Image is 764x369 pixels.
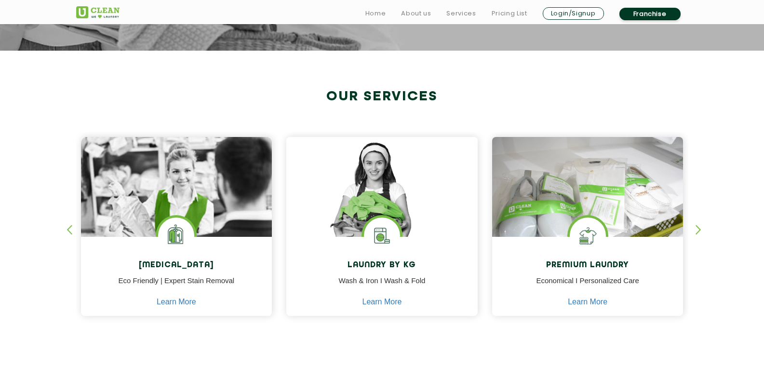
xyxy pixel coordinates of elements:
img: laundry done shoes and clothes [492,137,684,264]
h4: Laundry by Kg [294,261,470,270]
img: Shoes Cleaning [570,218,606,254]
img: a girl with laundry basket [286,137,478,264]
p: Eco Friendly | Expert Stain Removal [88,275,265,297]
a: Learn More [157,298,196,306]
a: Home [365,8,386,19]
p: Economical I Personalized Care [499,275,676,297]
img: UClean Laundry and Dry Cleaning [76,6,120,18]
a: Learn More [568,298,607,306]
h4: [MEDICAL_DATA] [88,261,265,270]
img: Laundry Services near me [158,218,194,254]
a: Franchise [619,8,681,20]
img: laundry washing machine [364,218,400,254]
a: Pricing List [492,8,527,19]
h2: Our Services [76,89,688,105]
a: About us [401,8,431,19]
a: Learn More [362,298,402,306]
p: Wash & Iron I Wash & Fold [294,275,470,297]
img: Drycleaners near me [81,137,272,291]
h4: Premium Laundry [499,261,676,270]
a: Login/Signup [543,7,604,20]
a: Services [446,8,476,19]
